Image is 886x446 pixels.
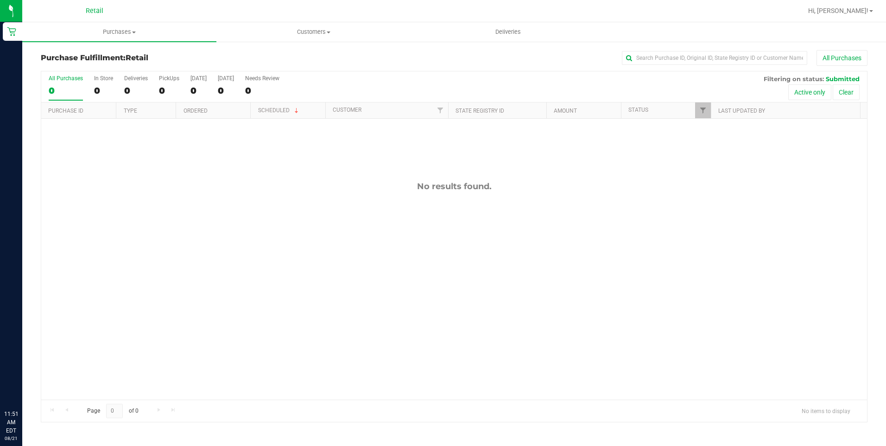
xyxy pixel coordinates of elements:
[49,75,83,82] div: All Purchases
[41,181,867,191] div: No results found.
[41,54,316,62] h3: Purchase Fulfillment:
[79,404,146,418] span: Page of 0
[217,28,410,36] span: Customers
[22,28,216,36] span: Purchases
[184,108,208,114] a: Ordered
[190,75,207,82] div: [DATE]
[7,27,16,36] inline-svg: Retail
[22,22,216,42] a: Purchases
[48,108,83,114] a: Purchase ID
[695,102,710,118] a: Filter
[833,84,860,100] button: Clear
[764,75,824,83] span: Filtering on status:
[245,85,279,96] div: 0
[333,107,361,113] a: Customer
[788,84,831,100] button: Active only
[808,7,868,14] span: Hi, [PERSON_NAME]!
[245,75,279,82] div: Needs Review
[433,102,448,118] a: Filter
[86,7,103,15] span: Retail
[4,435,18,442] p: 08/21
[794,404,858,418] span: No items to display
[483,28,533,36] span: Deliveries
[124,108,137,114] a: Type
[159,75,179,82] div: PickUps
[258,107,300,114] a: Scheduled
[9,372,37,400] iframe: Resource center
[159,85,179,96] div: 0
[456,108,504,114] a: State Registry ID
[718,108,765,114] a: Last Updated By
[218,85,234,96] div: 0
[4,410,18,435] p: 11:51 AM EDT
[94,75,113,82] div: In Store
[190,85,207,96] div: 0
[628,107,648,113] a: Status
[216,22,411,42] a: Customers
[622,51,807,65] input: Search Purchase ID, Original ID, State Registry ID or Customer Name...
[816,50,867,66] button: All Purchases
[49,85,83,96] div: 0
[124,75,148,82] div: Deliveries
[126,53,148,62] span: Retail
[554,108,577,114] a: Amount
[124,85,148,96] div: 0
[218,75,234,82] div: [DATE]
[94,85,113,96] div: 0
[826,75,860,83] span: Submitted
[411,22,605,42] a: Deliveries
